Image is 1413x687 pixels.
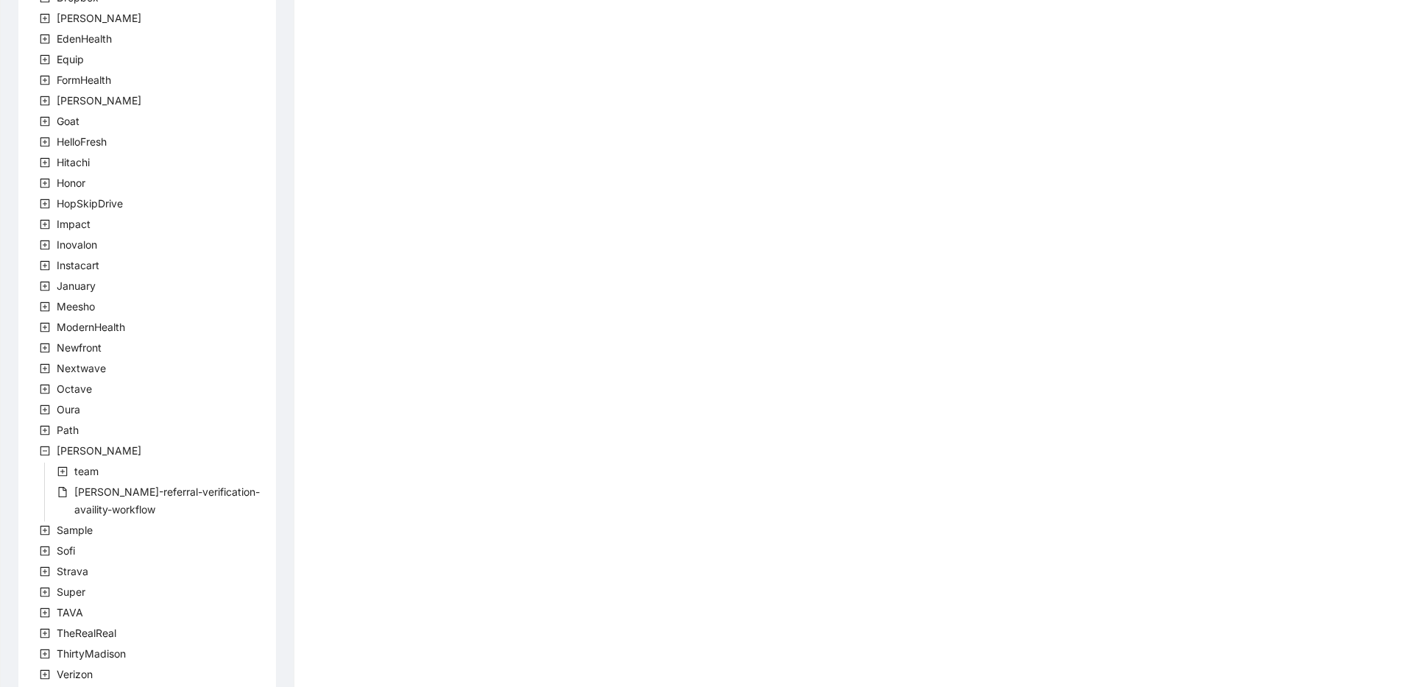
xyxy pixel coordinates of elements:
span: plus-square [40,302,50,312]
span: Sofi [54,542,78,560]
span: plus-square [40,96,50,106]
span: Sample [54,522,96,539]
span: plus-square [40,343,50,353]
span: Super [57,585,85,598]
span: Garner [54,92,144,110]
span: Newfront [54,339,105,357]
span: plus-square [40,75,50,85]
span: plus-square [40,525,50,535]
span: ModernHealth [57,321,125,333]
span: plus-square [40,137,50,147]
span: Equip [54,51,87,68]
span: [PERSON_NAME]-referral-verification-availity-workflow [74,485,260,516]
span: Meesho [57,300,95,313]
span: Equip [57,53,84,65]
span: plus-square [40,363,50,374]
span: plus-square [40,566,50,577]
span: EdenHealth [57,32,112,45]
span: Octave [57,382,92,395]
span: Oura [57,403,80,416]
span: Impact [57,218,91,230]
span: Hitachi [57,156,90,168]
span: Honor [54,174,88,192]
span: plus-square [40,587,50,597]
span: rothman-referral-verification-availity-workflow [71,483,276,519]
span: Newfront [57,341,102,354]
span: Impact [54,216,93,233]
span: Inovalon [54,236,100,254]
span: Super [54,583,88,601]
span: plus-square [40,669,50,680]
span: plus-square [40,628,50,638]
span: plus-square [40,219,50,229]
span: plus-square [40,322,50,332]
span: Goat [57,115,79,127]
span: Hitachi [54,154,93,171]
span: plus-square [40,281,50,291]
span: ThirtyMadison [57,647,126,660]
span: plus-square [40,384,50,394]
span: Strava [57,565,88,577]
span: Path [57,424,79,436]
span: Verizon [57,668,93,680]
span: HelloFresh [57,135,107,148]
span: January [57,280,96,292]
span: ModernHealth [54,318,128,336]
span: ThirtyMadison [54,645,129,663]
span: FormHealth [54,71,114,89]
span: plus-square [40,13,50,24]
span: plus-square [40,649,50,659]
span: Meesho [54,298,98,316]
span: TheRealReal [54,624,119,642]
span: January [54,277,99,295]
span: plus-square [40,116,50,127]
span: Honor [57,177,85,189]
span: HopSkipDrive [57,197,123,210]
span: [PERSON_NAME] [57,12,141,24]
span: Instacart [54,257,102,274]
span: plus-square [40,199,50,209]
span: Strava [54,563,91,580]
span: plus-square [40,425,50,435]
span: plus-square [40,260,50,271]
span: file [57,487,68,497]
span: Verizon [54,666,96,683]
span: [PERSON_NAME] [57,444,141,457]
span: team [71,463,102,480]
span: Oura [54,401,83,419]
span: Nextwave [57,362,106,374]
span: TAVA [54,604,86,622]
span: plus-square [40,54,50,65]
span: plus-square [57,466,68,477]
span: HelloFresh [54,133,110,151]
span: TAVA [57,606,83,619]
span: Octave [54,380,95,398]
span: minus-square [40,446,50,456]
span: plus-square [40,546,50,556]
span: Instacart [57,259,99,271]
span: Sample [57,524,93,536]
span: [PERSON_NAME] [57,94,141,107]
span: Rothman [54,442,144,460]
span: plus-square [40,608,50,618]
span: Earnest [54,10,144,27]
span: Inovalon [57,238,97,251]
span: Path [54,421,82,439]
span: team [74,465,99,477]
span: EdenHealth [54,30,115,48]
span: TheRealReal [57,627,116,639]
span: Sofi [57,544,75,557]
span: plus-square [40,178,50,188]
span: plus-square [40,405,50,415]
span: plus-square [40,240,50,250]
span: plus-square [40,157,50,168]
span: plus-square [40,34,50,44]
span: HopSkipDrive [54,195,126,213]
span: FormHealth [57,74,111,86]
span: Nextwave [54,360,109,377]
span: Goat [54,113,82,130]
